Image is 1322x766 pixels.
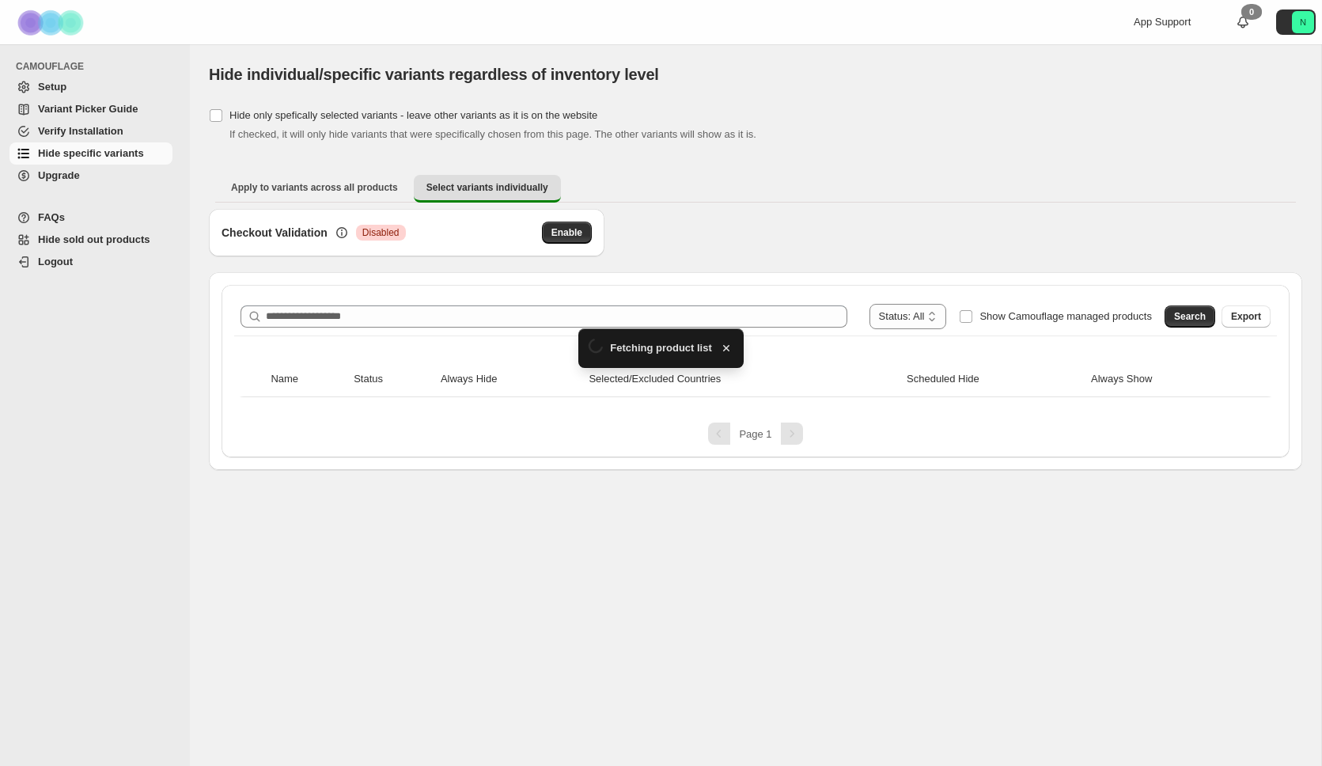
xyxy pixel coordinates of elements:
[9,229,172,251] a: Hide sold out products
[426,181,548,194] span: Select variants individually
[38,103,138,115] span: Variant Picker Guide
[979,310,1152,322] span: Show Camouflage managed products
[9,207,172,229] a: FAQs
[229,128,756,140] span: If checked, it will only hide variants that were specifically chosen from this page. The other va...
[1300,17,1306,27] text: N
[222,225,328,241] h3: Checkout Validation
[739,428,771,440] span: Page 1
[209,209,1302,470] div: Select variants individually
[13,1,92,44] img: Camouflage
[610,340,712,356] span: Fetching product list
[9,120,172,142] a: Verify Installation
[218,175,411,200] button: Apply to variants across all products
[38,81,66,93] span: Setup
[414,175,561,203] button: Select variants individually
[209,66,659,83] span: Hide individual/specific variants regardless of inventory level
[229,109,597,121] span: Hide only spefically selected variants - leave other variants as it is on the website
[1276,9,1316,35] button: Avatar with initials N
[1292,11,1314,33] span: Avatar with initials N
[1174,310,1206,323] span: Search
[38,125,123,137] span: Verify Installation
[362,226,400,239] span: Disabled
[38,256,73,267] span: Logout
[1222,305,1271,328] button: Export
[9,251,172,273] a: Logout
[38,233,150,245] span: Hide sold out products
[1086,362,1244,397] th: Always Show
[9,98,172,120] a: Variant Picker Guide
[542,222,592,244] button: Enable
[231,181,398,194] span: Apply to variants across all products
[1241,4,1262,20] div: 0
[436,362,585,397] th: Always Hide
[9,165,172,187] a: Upgrade
[9,76,172,98] a: Setup
[266,362,349,397] th: Name
[16,60,179,73] span: CAMOUFLAGE
[1134,16,1191,28] span: App Support
[1165,305,1215,328] button: Search
[551,226,582,239] span: Enable
[1231,310,1261,323] span: Export
[38,147,144,159] span: Hide specific variants
[234,423,1277,445] nav: Pagination
[38,211,65,223] span: FAQs
[349,362,436,397] th: Status
[9,142,172,165] a: Hide specific variants
[584,362,902,397] th: Selected/Excluded Countries
[38,169,80,181] span: Upgrade
[902,362,1086,397] th: Scheduled Hide
[1235,14,1251,30] a: 0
